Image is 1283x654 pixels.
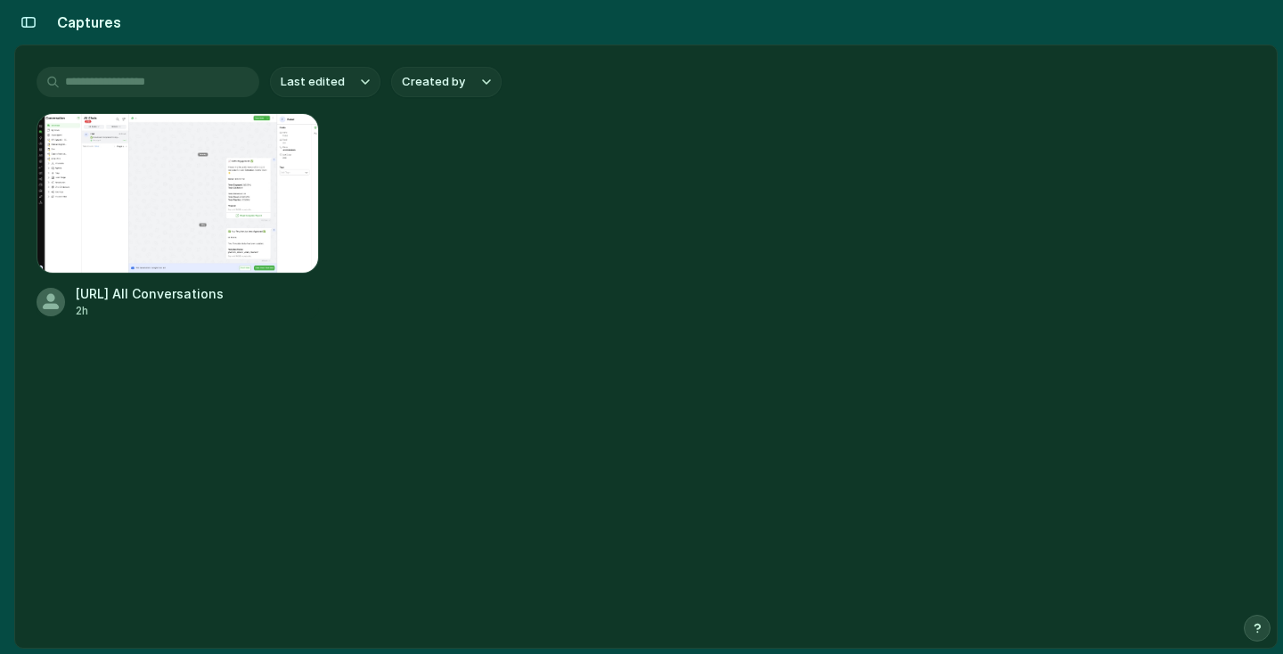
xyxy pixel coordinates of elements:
div: 2h [76,303,224,319]
span: Created by [402,73,465,91]
button: Last edited [270,67,380,97]
button: Created by [391,67,502,97]
div: [URL] All Conversations [76,284,224,303]
span: Last edited [281,73,345,91]
h2: Captures [50,12,121,33]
